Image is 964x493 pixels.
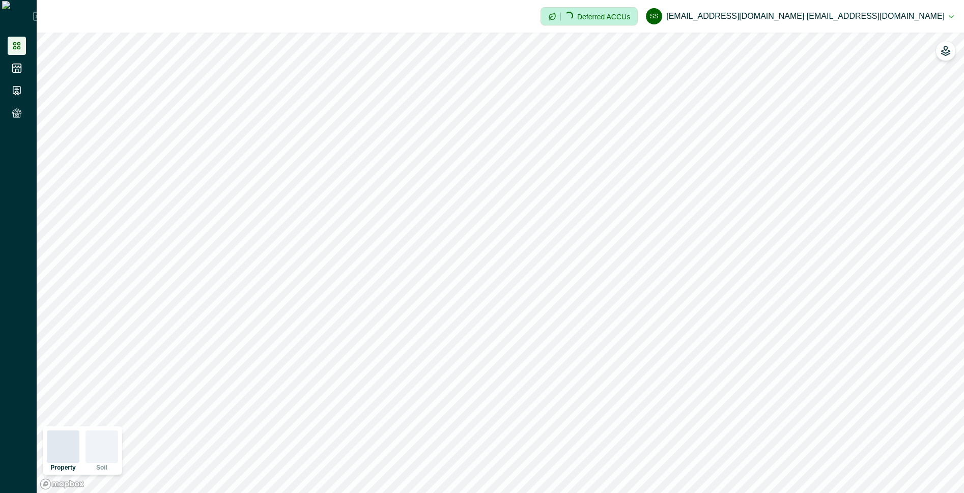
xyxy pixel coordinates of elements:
a: Mapbox logo [40,478,84,490]
p: Property [50,465,75,471]
p: Soil [96,465,107,471]
canvas: Map [37,33,964,493]
img: Logo [2,1,33,32]
button: scp@agriprove.io scp@agriprove.io[EMAIL_ADDRESS][DOMAIN_NAME] [EMAIL_ADDRESS][DOMAIN_NAME] [646,4,954,28]
p: Deferred ACCUs [577,13,630,20]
